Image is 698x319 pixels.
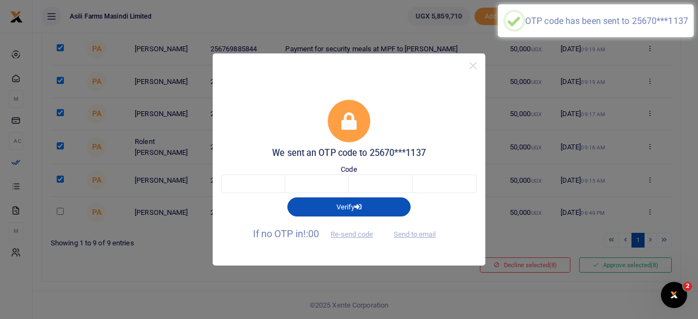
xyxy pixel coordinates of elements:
[683,282,692,291] span: 2
[661,282,687,308] iframe: Intercom live chat
[341,164,357,175] label: Code
[253,228,383,239] span: If no OTP in
[287,197,411,216] button: Verify
[465,58,481,74] button: Close
[221,148,477,159] h5: We sent an OTP code to 25670***1137
[303,228,319,239] span: !:00
[525,16,688,26] div: OTP code has been sent to 25670***1137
